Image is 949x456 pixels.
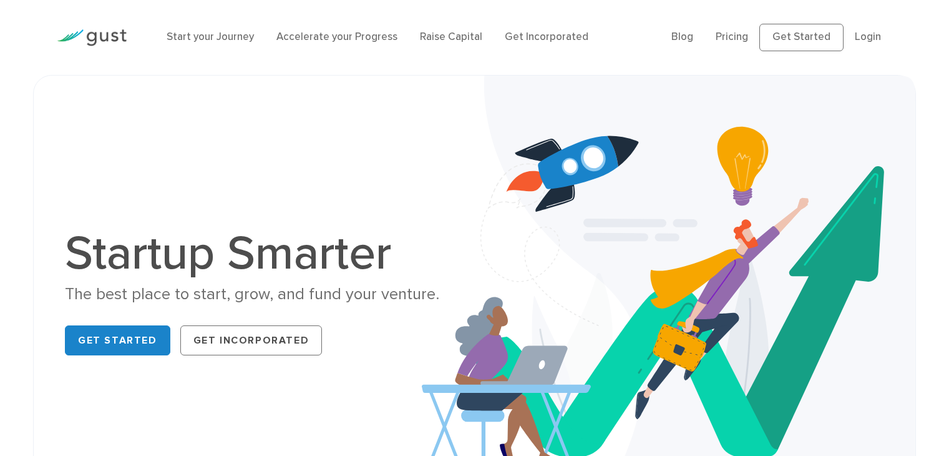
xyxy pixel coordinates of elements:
a: Get Started [759,24,844,51]
a: Get Incorporated [180,325,323,355]
img: Gust Logo [57,29,127,46]
a: Blog [671,31,693,43]
a: Get Started [65,325,170,355]
h1: Startup Smarter [65,230,465,277]
a: Get Incorporated [505,31,588,43]
a: Start your Journey [167,31,254,43]
a: Pricing [716,31,748,43]
div: The best place to start, grow, and fund your venture. [65,284,465,305]
a: Raise Capital [420,31,482,43]
a: Accelerate your Progress [276,31,397,43]
a: Login [855,31,881,43]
